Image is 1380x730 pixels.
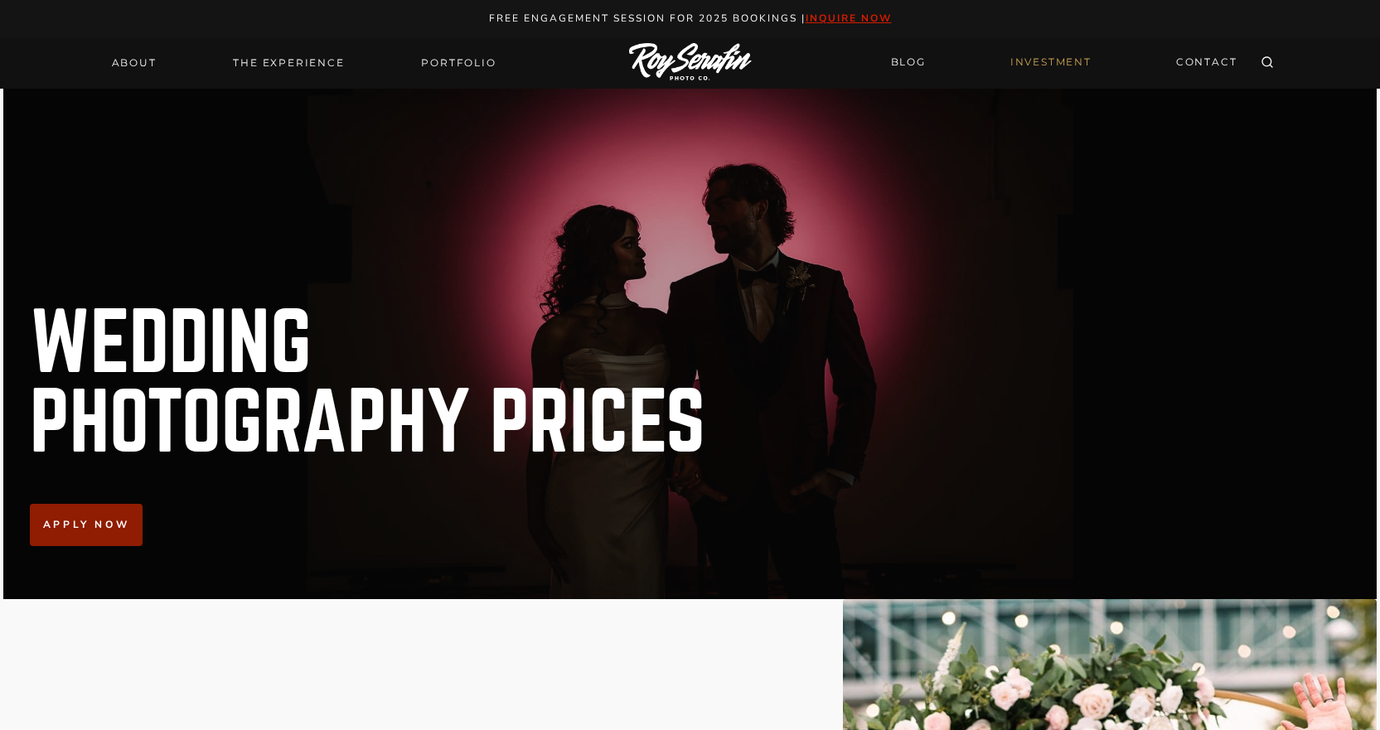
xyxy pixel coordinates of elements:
[1256,51,1279,75] button: View Search Form
[223,51,354,75] a: THE EXPERIENCE
[629,43,752,82] img: Logo of Roy Serafin Photo Co., featuring stylized text in white on a light background, representi...
[411,51,506,75] a: Portfolio
[30,504,143,546] a: Apply now
[881,48,936,77] a: BLOG
[43,517,129,533] span: Apply now
[30,305,756,464] h1: Wedding Photography Prices
[1000,48,1102,77] a: INVESTMENT
[881,48,1247,77] nav: Secondary Navigation
[18,10,1363,27] p: Free engagement session for 2025 Bookings |
[102,51,167,75] a: About
[806,12,892,25] a: inquire now
[102,51,506,75] nav: Primary Navigation
[1166,48,1247,77] a: CONTACT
